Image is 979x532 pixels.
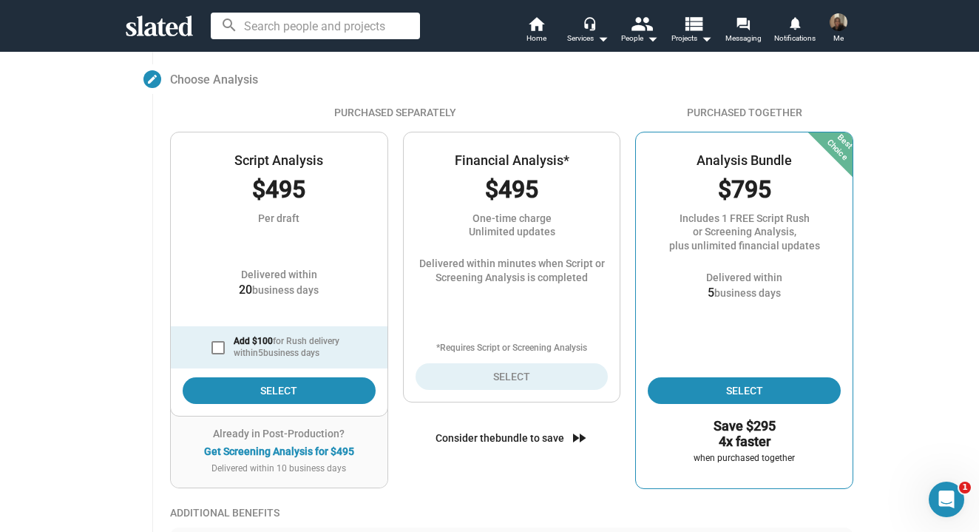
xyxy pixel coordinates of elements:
mat-icon: create [146,73,158,85]
mat-icon: notifications [787,16,802,30]
a: Messaging [717,15,769,47]
span: 5 [708,286,714,300]
div: Delivered within business days [171,268,387,297]
mat-icon: arrow_drop_down [697,30,715,47]
mat-icon: home [527,15,545,33]
div: Consider the bundle to save [436,431,564,445]
span: Messaging [725,30,762,47]
h3: Save $295 4x faster [648,419,841,449]
div: $495 [416,174,609,206]
div: Purchased Separately [170,106,620,120]
span: 20 [239,283,252,297]
button: Select [648,377,841,404]
div: Already in Post-Production? [183,428,376,440]
div: $795 [648,174,841,206]
div: $495 [183,174,376,206]
iframe: Intercom live chat [929,482,964,517]
a: Notifications [769,15,821,47]
div: Best Choice [807,107,879,180]
div: One-time charge Unlimited updates [416,212,609,240]
strong: 5 [258,348,263,358]
mat-icon: view_list [682,13,704,34]
div: Delivered within minutes when Script or Screening Analysis is completed [404,257,620,284]
button: Hans MuzunguMe [821,10,856,49]
span: Select [427,363,597,390]
button: Select [416,363,609,390]
span: Select [194,377,364,404]
button: Select [183,377,376,404]
div: People [621,30,658,47]
span: Choose Analysis [170,70,258,87]
div: Includes 1 FREE Script Rush or Screening Analysis, plus unlimited financial updates [648,212,841,254]
span: for Rush delivery within business days [234,336,339,358]
span: Me [833,30,844,47]
button: People [614,15,665,47]
button: Get Screening Analysis for $495 [183,445,376,457]
div: when purchased together [648,453,841,465]
mat-icon: headset_mic [583,16,596,30]
mat-icon: fast_forward [570,429,588,447]
mat-icon: arrow_drop_down [643,30,661,47]
mat-icon: people [631,13,652,34]
span: Notifications [774,30,816,47]
button: Projects [665,15,717,47]
div: Delivered within 10 business days [183,463,376,474]
div: Services [567,30,609,47]
input: Search people and projects [211,13,420,39]
div: Script Analysis [234,152,323,169]
span: Projects [671,30,712,47]
div: *Requires Script or Screening Analysis [404,343,620,354]
strong: Add $100 [234,336,273,346]
div: Purchased Together [635,106,853,120]
mat-icon: arrow_drop_down [594,30,612,47]
button: Services [562,15,614,47]
div: Get Screening Analysis for $495 [204,445,354,457]
a: Home [510,15,562,47]
span: 1 [959,482,971,494]
mat-icon: forum [736,16,750,30]
span: Select [660,377,829,404]
span: Home [526,30,546,47]
div: Financial Analysis* [455,152,569,169]
div: Delivered within business days [636,271,853,300]
div: Per draft [183,212,376,226]
img: Hans Muzungu [830,13,847,31]
div: ADDITIONAL BENEFITS [170,507,853,519]
div: Analysis Bundle [697,152,792,169]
